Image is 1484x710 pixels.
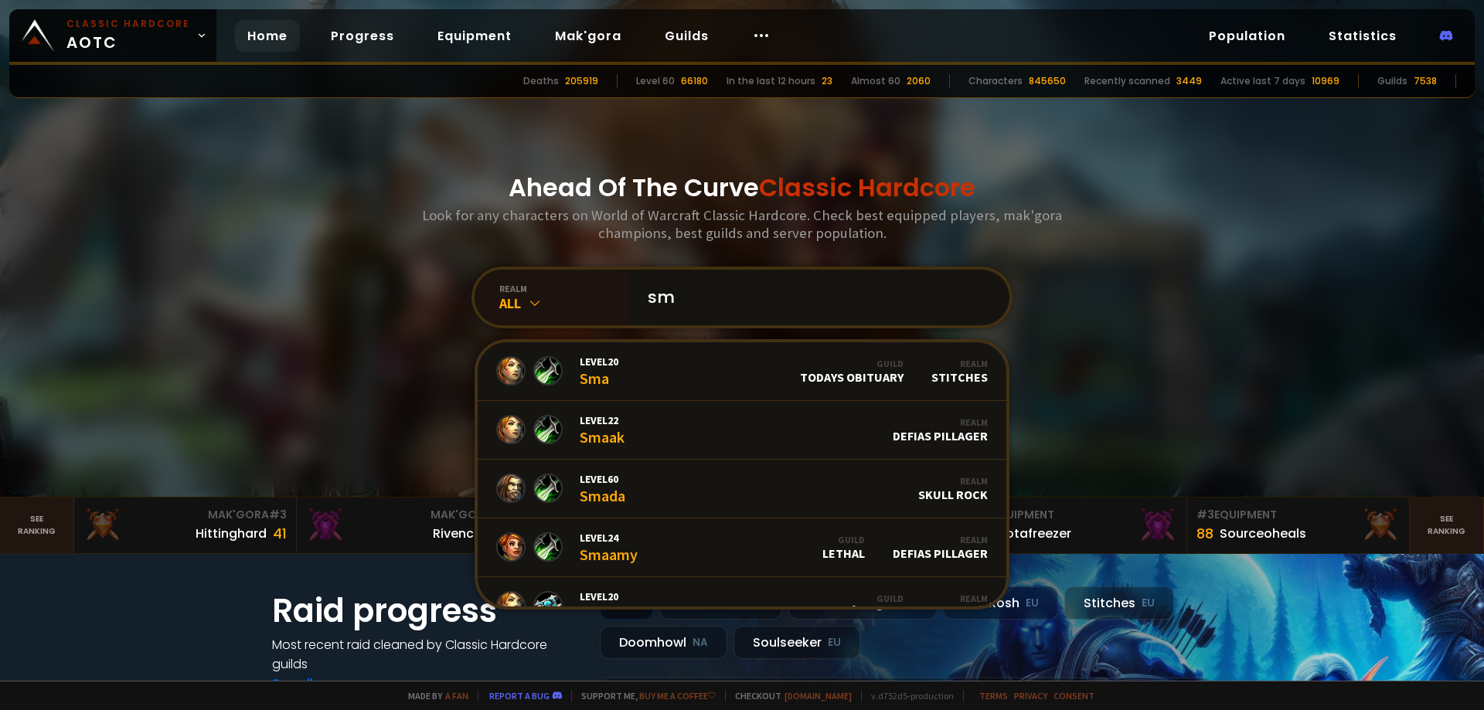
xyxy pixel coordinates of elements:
div: Notafreezer [997,524,1071,543]
a: Seeranking [1410,498,1484,553]
div: 10969 [1312,74,1339,88]
h3: Look for any characters on World of Warcraft Classic Hardcore. Check best equipped players, mak'g... [416,206,1068,242]
div: In the last 12 hours [727,74,815,88]
a: [DOMAIN_NAME] [785,690,852,702]
input: Search a character... [638,270,991,325]
div: Realm [931,593,988,604]
div: 205919 [565,74,598,88]
small: Classic Hardcore [66,17,190,31]
div: Smacka [580,589,631,623]
div: Equipment [1196,507,1400,523]
div: 88 [1196,523,1213,544]
div: Level 60 [636,74,675,88]
h4: Most recent raid cleaned by Classic Hardcore guilds [272,635,581,674]
span: # 3 [269,507,287,522]
span: Classic Hardcore [759,170,975,205]
div: Rivench [433,524,482,543]
div: Mak'Gora [306,507,509,523]
div: Stitches [1064,586,1174,620]
div: Sma [580,355,618,388]
div: Realm [918,475,988,487]
a: Privacy [1014,690,1047,702]
div: Recently scanned [1084,74,1170,88]
span: Level 60 [580,472,625,486]
div: 23 [822,74,832,88]
a: Statistics [1316,20,1409,52]
div: Smada [580,472,625,505]
a: Buy me a coffee [639,690,716,702]
div: Mak'Gora [83,507,287,523]
a: Level20SmackaGuildGammal och HårdcoreRealmStitches [478,577,1006,636]
a: Level60SmadaRealmSkull Rock [478,460,1006,518]
div: LETHAL [822,534,865,561]
div: Guild [822,534,865,545]
div: Realm [893,416,988,428]
div: Skull Rock [918,475,988,502]
a: #2Equipment88Notafreezer [965,498,1187,553]
span: Made by [399,690,468,702]
div: Nek'Rosh [943,586,1058,620]
div: Equipment [974,507,1177,523]
a: Mak'gora [543,20,634,52]
div: Almost 60 [851,74,900,88]
span: Level 24 [580,531,638,545]
a: Level24SmaamyGuildLETHALRealmDefias Pillager [478,518,1006,577]
small: EU [828,635,841,651]
div: Todays Obituary [800,358,904,385]
div: Hittinghard [196,524,267,543]
a: Home [235,20,300,52]
div: Guild [800,358,904,369]
div: Characters [968,74,1023,88]
div: All [499,294,629,312]
a: Classic HardcoreAOTC [9,9,216,62]
a: Terms [979,690,1008,702]
div: Realm [893,534,988,545]
span: AOTC [66,17,190,54]
a: Report a bug [489,690,550,702]
span: Level 22 [580,413,625,427]
div: Doomhowl [600,626,727,659]
div: 66180 [681,74,708,88]
div: 41 [273,523,287,544]
small: NA [693,635,708,651]
a: Progress [318,20,407,52]
h1: Ahead Of The Curve [509,169,975,206]
span: Support me, [571,690,716,702]
a: Mak'Gora#2Rivench100 [297,498,519,553]
a: Consent [1053,690,1094,702]
div: Defias Pillager [893,416,988,443]
div: Stitches [931,358,988,385]
span: Checkout [725,690,852,702]
div: Defias Pillager [893,534,988,561]
div: Smaamy [580,531,638,564]
span: Level 20 [580,355,618,369]
span: Level 20 [580,589,631,603]
div: 845650 [1029,74,1066,88]
div: 3449 [1176,74,1202,88]
div: Sourceoheals [1220,524,1306,543]
div: Soulseeker [733,626,860,659]
span: v. d752d5 - production [861,690,954,702]
span: # 3 [1196,507,1214,522]
a: Mak'Gora#3Hittinghard41 [74,498,297,553]
div: Deaths [523,74,559,88]
div: Gammal och Hårdcore [765,593,904,620]
a: Guilds [652,20,721,52]
a: Equipment [425,20,524,52]
small: EU [1026,596,1039,611]
div: realm [499,283,629,294]
a: See all progress [272,674,373,692]
div: Active last 7 days [1220,74,1305,88]
a: #3Equipment88Sourceoheals [1187,498,1410,553]
div: Realm [931,358,988,369]
h1: Raid progress [272,586,581,635]
a: Level22SmaakRealmDefias Pillager [478,401,1006,460]
div: Guilds [1377,74,1407,88]
div: Stitches [931,593,988,620]
div: 7538 [1414,74,1437,88]
div: Smaak [580,413,625,447]
a: Population [1196,20,1298,52]
a: Level20SmaGuildTodays ObituaryRealmStitches [478,342,1006,401]
small: EU [1142,596,1155,611]
div: 2060 [907,74,931,88]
